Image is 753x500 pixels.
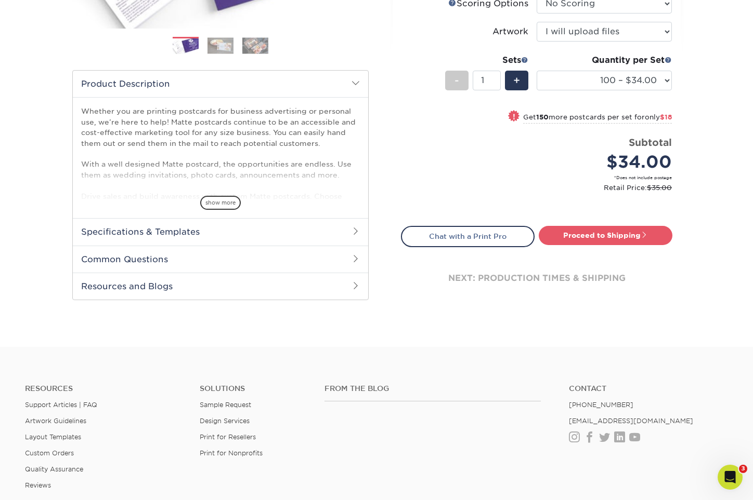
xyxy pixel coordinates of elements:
[409,183,672,193] small: Retail Price:
[73,246,368,273] h2: Common Questions
[324,384,541,393] h4: From the Blog
[569,384,728,393] a: Contact
[25,401,97,409] a: Support Articles | FAQ
[73,273,368,300] h2: Resources and Blogs
[200,433,256,441] a: Print for Resellers
[647,184,672,192] span: $35.00
[513,73,520,88] span: +
[401,226,535,247] a: Chat with a Print Pro
[25,417,86,425] a: Artwork Guidelines
[569,401,633,409] a: [PHONE_NUMBER]
[513,111,515,122] span: !
[200,417,250,425] a: Design Services
[25,384,184,393] h4: Resources
[200,449,263,457] a: Print for Nonprofits
[523,113,672,124] small: Get more postcards per set for
[25,433,81,441] a: Layout Templates
[455,73,459,88] span: -
[645,113,672,121] span: only
[536,113,549,121] strong: 150
[73,71,368,97] h2: Product Description
[544,150,672,174] div: $34.00
[200,196,241,210] span: show more
[409,174,672,181] small: *Does not include postage
[718,465,743,490] iframe: Intercom live chat
[25,449,74,457] a: Custom Orders
[242,37,268,53] img: Postcards 03
[492,25,528,38] div: Artwork
[73,218,368,245] h2: Specifications & Templates
[629,137,672,148] strong: Subtotal
[739,465,747,473] span: 3
[537,54,672,66] div: Quantity per Set
[445,54,528,66] div: Sets
[200,401,251,409] a: Sample Request
[539,226,672,245] a: Proceed to Shipping
[81,106,360,233] p: Whether you are printing postcards for business advertising or personal use, we’re here to help! ...
[569,417,693,425] a: [EMAIL_ADDRESS][DOMAIN_NAME]
[200,384,309,393] h4: Solutions
[207,37,233,53] img: Postcards 02
[401,247,672,309] div: next: production times & shipping
[660,113,672,121] span: $18
[173,37,199,56] img: Postcards 01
